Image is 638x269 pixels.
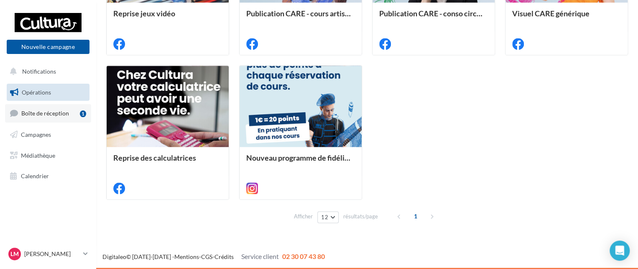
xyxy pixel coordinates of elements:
[5,126,91,143] a: Campagnes
[343,213,378,220] span: résultats/page
[21,110,69,117] span: Boîte de réception
[5,63,88,80] button: Notifications
[294,213,313,220] span: Afficher
[379,9,488,26] div: Publication CARE - conso circulaire
[409,210,422,223] span: 1
[113,154,222,170] div: Reprise des calculatrices
[5,104,91,122] a: Boîte de réception1
[321,214,328,220] span: 12
[214,253,234,260] a: Crédits
[5,147,91,164] a: Médiathèque
[317,211,339,223] button: 12
[282,252,325,260] span: 02 30 07 43 80
[201,253,212,260] a: CGS
[24,250,80,258] p: [PERSON_NAME]
[512,9,621,26] div: Visuel CARE générique
[22,89,51,96] span: Opérations
[5,84,91,101] a: Opérations
[22,68,56,75] span: Notifications
[21,131,51,138] span: Campagnes
[10,250,19,258] span: LM
[5,167,91,185] a: Calendrier
[174,253,199,260] a: Mentions
[7,246,89,262] a: LM [PERSON_NAME]
[21,151,55,159] span: Médiathèque
[246,9,355,26] div: Publication CARE - cours artistiques et musicaux
[246,154,355,170] div: Nouveau programme de fidélité - Cours
[610,241,630,261] div: Open Intercom Messenger
[102,253,126,260] a: Digitaleo
[102,253,325,260] span: © [DATE]-[DATE] - - -
[80,110,86,117] div: 1
[7,40,89,54] button: Nouvelle campagne
[241,252,279,260] span: Service client
[21,172,49,179] span: Calendrier
[113,9,222,26] div: Reprise jeux vidéo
